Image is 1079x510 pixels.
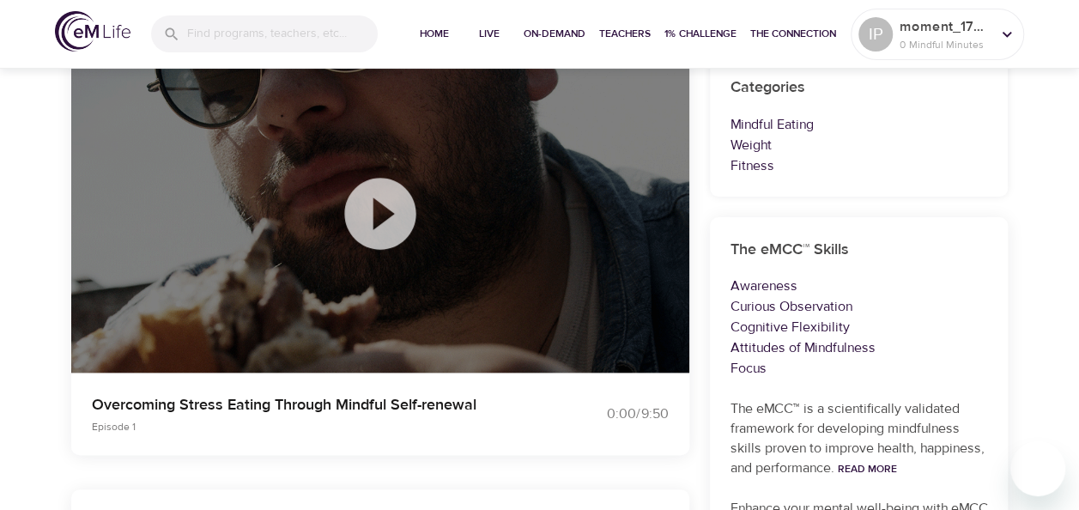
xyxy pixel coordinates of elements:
[92,393,519,416] p: Overcoming Stress Eating Through Mindful Self-renewal
[730,399,988,478] p: The eMCC™ is a scientifically validated framework for developing mindfulness skills proven to imp...
[730,76,988,100] h6: Categories
[599,25,651,43] span: Teachers
[730,238,988,263] h6: The eMCC™ Skills
[900,37,991,52] p: 0 Mindful Minutes
[730,114,988,135] p: Mindful Eating
[524,25,585,43] span: On-Demand
[730,155,988,176] p: Fitness
[469,25,510,43] span: Live
[900,16,991,37] p: moment_1759283748
[730,135,988,155] p: Weight
[1010,441,1065,496] iframe: Button to launch messaging window
[187,15,378,52] input: Find programs, teachers, etc...
[540,404,669,424] div: 0:00 / 9:50
[730,337,988,358] p: Attitudes of Mindfulness
[664,25,737,43] span: 1% Challenge
[730,358,988,379] p: Focus
[92,419,519,434] p: Episode 1
[55,11,130,52] img: logo
[730,296,988,317] p: Curious Observation
[838,462,897,476] a: Read More
[414,25,455,43] span: Home
[730,317,988,337] p: Cognitive Flexibility
[750,25,836,43] span: The Connection
[858,17,893,52] div: IP
[730,276,988,296] p: Awareness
